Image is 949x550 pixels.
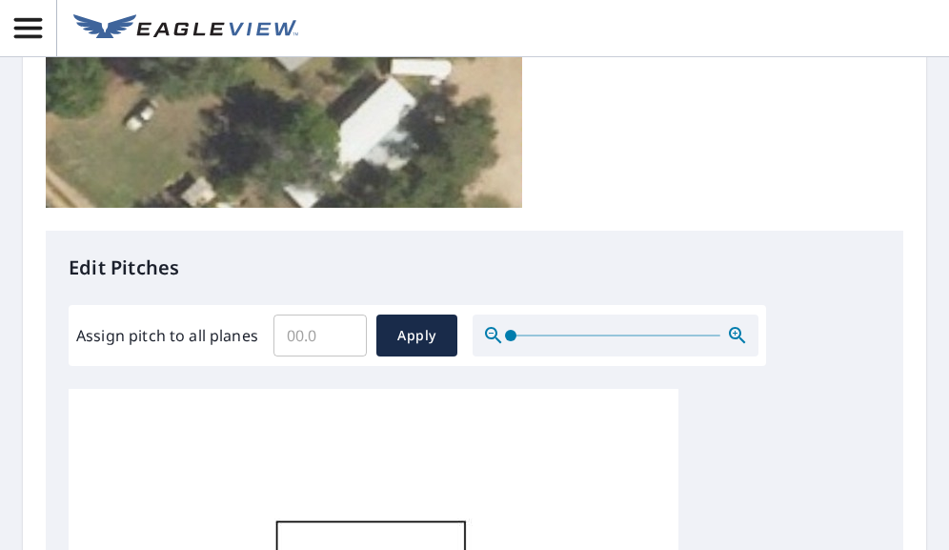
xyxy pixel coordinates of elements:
p: Edit Pitches [69,254,880,282]
span: Apply [392,324,442,348]
img: EV Logo [73,14,298,43]
button: Apply [376,315,457,356]
input: 00.0 [273,309,367,362]
label: Assign pitch to all planes [76,324,258,347]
